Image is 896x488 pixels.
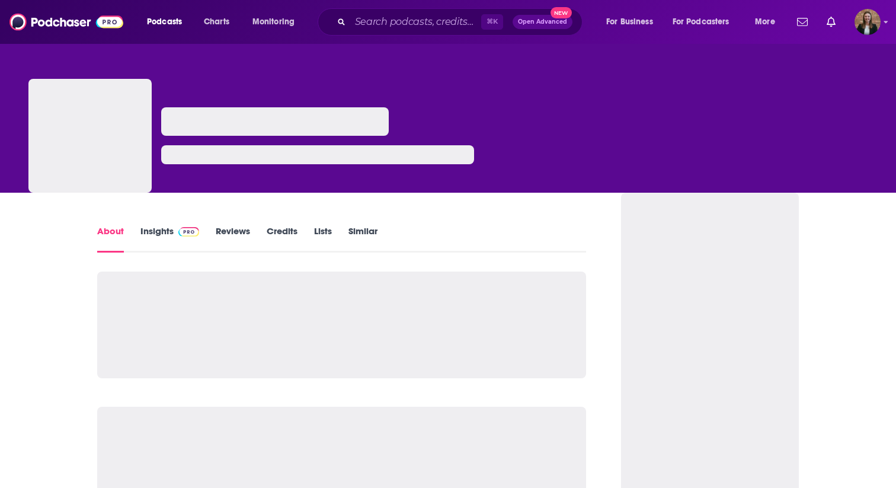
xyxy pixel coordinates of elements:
span: Podcasts [147,14,182,30]
a: Reviews [216,225,250,253]
button: Open AdvancedNew [513,15,572,29]
img: Podchaser Pro [178,227,199,237]
a: Similar [348,225,377,253]
span: More [755,14,775,30]
a: Show notifications dropdown [822,12,840,32]
span: Monitoring [252,14,295,30]
button: open menu [598,12,668,31]
a: InsightsPodchaser Pro [140,225,199,253]
button: open menu [244,12,310,31]
span: New [551,7,572,18]
a: Show notifications dropdown [792,12,812,32]
a: Lists [314,225,332,253]
button: open menu [747,12,790,31]
div: Search podcasts, credits, & more... [329,8,594,36]
button: Show profile menu [855,9,881,35]
span: Charts [204,14,229,30]
button: open menu [665,12,747,31]
a: About [97,225,124,253]
button: open menu [139,12,197,31]
span: Open Advanced [518,19,567,25]
span: Logged in as k_burns [855,9,881,35]
img: User Profile [855,9,881,35]
span: ⌘ K [481,14,503,30]
input: Search podcasts, credits, & more... [350,12,481,31]
img: Podchaser - Follow, Share and Rate Podcasts [9,11,123,33]
span: For Business [606,14,653,30]
a: Credits [267,225,297,253]
span: For Podcasters [673,14,729,30]
a: Charts [196,12,236,31]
